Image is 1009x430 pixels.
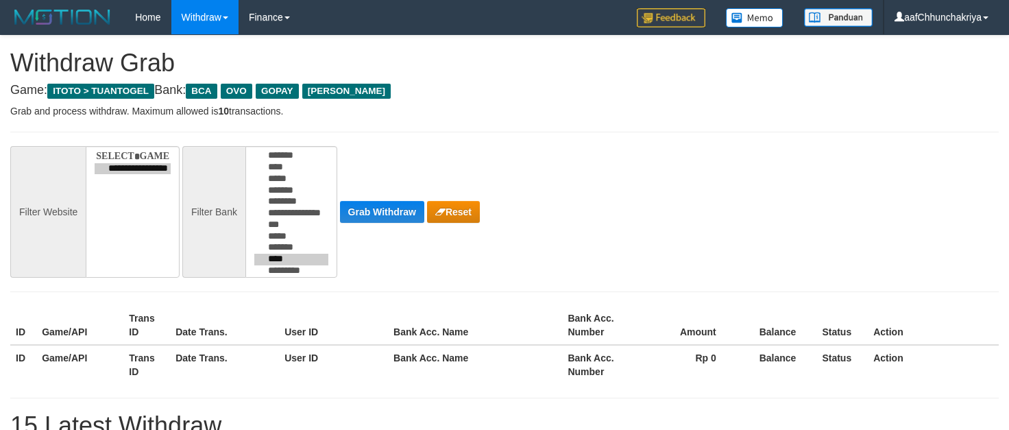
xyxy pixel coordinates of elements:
[10,7,114,27] img: MOTION_logo.png
[388,306,562,345] th: Bank Acc. Name
[256,84,299,99] span: GOPAY
[427,201,480,223] button: Reset
[47,84,154,99] span: ITOTO > TUANTOGEL
[388,345,562,384] th: Bank Acc. Name
[562,306,649,345] th: Bank Acc. Number
[170,306,279,345] th: Date Trans.
[868,345,999,384] th: Action
[302,84,391,99] span: [PERSON_NAME]
[186,84,217,99] span: BCA
[10,345,36,384] th: ID
[221,84,252,99] span: OVO
[868,306,999,345] th: Action
[10,146,86,278] div: Filter Website
[726,8,783,27] img: Button%20Memo.svg
[737,345,817,384] th: Balance
[650,306,737,345] th: Amount
[340,201,424,223] button: Grab Withdraw
[637,8,705,27] img: Feedback.jpg
[123,345,170,384] th: Trans ID
[279,306,388,345] th: User ID
[816,345,868,384] th: Status
[36,306,123,345] th: Game/API
[10,84,999,97] h4: Game: Bank:
[816,306,868,345] th: Status
[218,106,229,117] strong: 10
[10,49,999,77] h1: Withdraw Grab
[123,306,170,345] th: Trans ID
[10,306,36,345] th: ID
[36,345,123,384] th: Game/API
[562,345,649,384] th: Bank Acc. Number
[279,345,388,384] th: User ID
[650,345,737,384] th: Rp 0
[170,345,279,384] th: Date Trans.
[182,146,245,278] div: Filter Bank
[737,306,817,345] th: Balance
[804,8,873,27] img: panduan.png
[10,104,999,118] p: Grab and process withdraw. Maximum allowed is transactions.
